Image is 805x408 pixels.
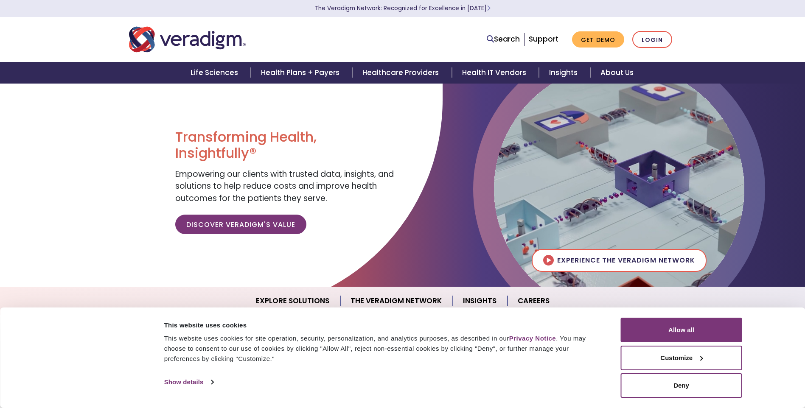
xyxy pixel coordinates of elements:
[621,318,742,342] button: Allow all
[632,31,672,48] a: Login
[453,290,508,312] a: Insights
[164,320,602,330] div: This website uses cookies
[180,62,251,84] a: Life Sciences
[529,34,558,44] a: Support
[340,290,453,312] a: The Veradigm Network
[175,215,306,234] a: Discover Veradigm's Value
[175,129,396,162] h1: Transforming Health, Insightfully®
[452,62,539,84] a: Health IT Vendors
[572,31,624,48] a: Get Demo
[251,62,352,84] a: Health Plans + Payers
[621,346,742,370] button: Customize
[164,333,602,364] div: This website uses cookies for site operation, security, personalization, and analytics purposes, ...
[539,62,590,84] a: Insights
[175,168,394,204] span: Empowering our clients with trusted data, insights, and solutions to help reduce costs and improv...
[487,34,520,45] a: Search
[352,62,452,84] a: Healthcare Providers
[164,376,213,388] a: Show details
[315,4,491,12] a: The Veradigm Network: Recognized for Excellence in [DATE]Learn More
[129,25,246,53] img: Veradigm logo
[246,290,340,312] a: Explore Solutions
[621,373,742,398] button: Deny
[590,62,644,84] a: About Us
[508,290,560,312] a: Careers
[509,335,556,342] a: Privacy Notice
[487,4,491,12] span: Learn More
